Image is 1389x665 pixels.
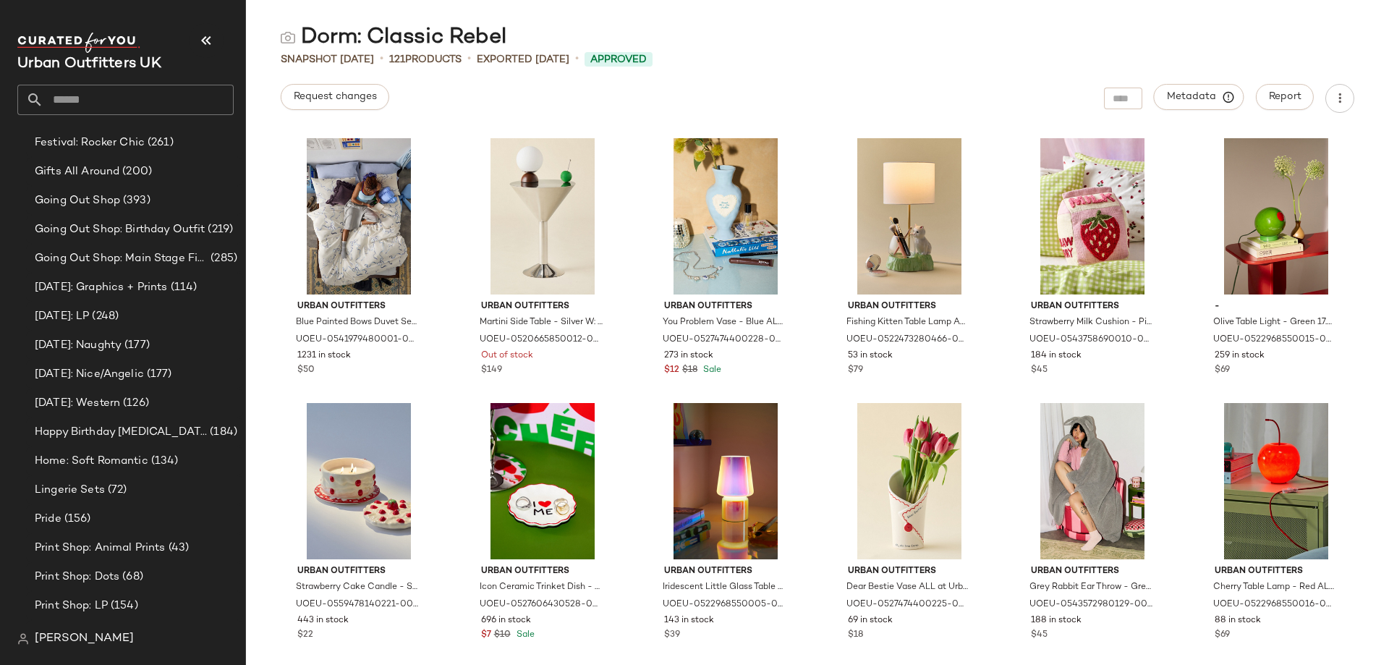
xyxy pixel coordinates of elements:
span: Festival: Rocker Chic [35,135,145,151]
span: 53 in stock [848,350,893,363]
span: - [1215,300,1338,313]
span: Urban Outfitters [1031,565,1154,578]
span: UOEU-0520665850012-000-007 [480,334,603,347]
span: $45 [1031,629,1048,642]
span: UOEU-0522473280466-000-000 [846,334,969,347]
span: (285) [208,250,237,267]
span: (393) [120,192,150,209]
span: Iridescent Little Glass Table Lamp - Pearl W: 9.6cm x H: 22cm at Urban Outfitters [663,581,786,594]
img: 0520665850012_007_a2 [470,138,616,295]
span: Home: Soft Romantic [35,453,148,470]
span: $10 [494,629,511,642]
span: (184) [207,424,237,441]
span: $149 [481,364,502,377]
span: UOEU-0543572980129-000-004 [1029,598,1152,611]
img: cfy_white_logo.C9jOOHJF.svg [17,33,140,53]
span: UOEU-0527474400228-000-040 [663,334,786,347]
span: (72) [105,482,127,499]
span: • [467,51,471,68]
span: (248) [89,308,119,325]
span: Strawberry Milk Cushion - Pink 33cm x 20.3cm at Urban Outfitters [1029,316,1152,329]
span: [DATE]: Western [35,395,120,412]
img: 0559478140221_000_a2 [286,403,432,559]
span: UOEU-0522968550005-000-017 [663,598,786,611]
span: (134) [148,453,179,470]
span: $39 [664,629,680,642]
span: 188 in stock [1031,614,1082,627]
img: 0527474400228_040_a2 [653,138,799,295]
div: Dorm: Classic Rebel [281,23,506,52]
span: Grey Rabbit Ear Throw - Grey ALL at Urban Outfitters [1029,581,1152,594]
span: $12 [664,364,679,377]
span: 259 in stock [1215,350,1265,363]
span: $7 [481,629,491,642]
img: 0522473280466_000_a3 [836,138,982,295]
span: You Problem Vase - Blue ALL at Urban Outfitters [663,316,786,329]
span: $18 [682,364,697,377]
span: 88 in stock [1215,614,1261,627]
span: 443 in stock [297,614,349,627]
span: Request changes [293,91,377,103]
span: Out of stock [481,350,533,363]
span: Urban Outfitters [1031,300,1154,313]
span: (154) [108,598,138,614]
button: Metadata [1154,84,1244,110]
span: $22 [297,629,313,642]
span: Sale [514,630,535,640]
span: UOEU-0522968550015-000-030 [1213,334,1336,347]
span: Icon Ceramic Trinket Dish - Red ALL at Urban Outfitters [480,581,603,594]
span: Print Shop: Dots [35,569,119,585]
span: Strawberry Cake Candle - Strawberry Gelato 14cm x 9.8cm at Urban Outfitters [296,581,419,594]
span: (261) [145,135,174,151]
span: Urban Outfitters [481,565,604,578]
span: 69 in stock [848,614,893,627]
span: Pride [35,511,61,528]
span: $18 [848,629,863,642]
img: svg%3e [281,30,295,45]
span: (200) [119,164,152,180]
span: Going Out Shop: Birthday Outfit [35,221,205,238]
span: Urban Outfitters [848,300,971,313]
span: UOEU-0527606430528-000-060 [480,598,603,611]
span: Urban Outfitters [664,300,787,313]
span: Metadata [1166,90,1232,103]
span: Print Shop: Animal Prints [35,540,166,556]
span: (219) [205,221,233,238]
span: Print Shop: LP [35,598,108,614]
span: • [380,51,383,68]
span: $69 [1215,364,1230,377]
span: UOEU-0527474400225-000-000 [846,598,969,611]
span: Fishing Kitten Table Lamp ALL at Urban Outfitters [846,316,969,329]
img: 0541979480001_040_a2 [286,138,432,295]
span: (114) [168,279,197,296]
span: (43) [166,540,190,556]
span: Blue Painted Bows Duvet Set - Blue King at Urban Outfitters [296,316,419,329]
span: UOEU-0543758690010-000-066 [1029,334,1152,347]
img: 0527606430528_060_a5 [470,403,616,559]
img: 0522968550016_060_b [1203,403,1349,559]
p: Exported [DATE] [477,52,569,67]
img: svg%3e [17,633,29,645]
span: Urban Outfitters [664,565,787,578]
span: Lingerie Sets [35,482,105,499]
span: 273 in stock [664,350,713,363]
span: Sale [700,365,721,375]
span: $79 [848,364,863,377]
span: [DATE]: Naughty [35,337,122,354]
span: Dear Bestie Vase ALL at Urban Outfitters [846,581,969,594]
span: 143 in stock [664,614,714,627]
img: 0527474400225_000_a2 [836,403,982,559]
span: 696 in stock [481,614,531,627]
span: Report [1268,91,1301,103]
span: 184 in stock [1031,350,1082,363]
span: Current Company Name [17,56,161,72]
span: Urban Outfitters [1215,565,1338,578]
span: (68) [119,569,143,585]
span: 1231 in stock [297,350,351,363]
span: (177) [144,366,172,383]
span: $50 [297,364,315,377]
span: Urban Outfitters [481,300,604,313]
span: [DATE]: Nice/Angelic [35,366,144,383]
span: $69 [1215,629,1230,642]
span: Martini Side Table - Silver W: 35.5cm x H: 59cm at Urban Outfitters [480,316,603,329]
